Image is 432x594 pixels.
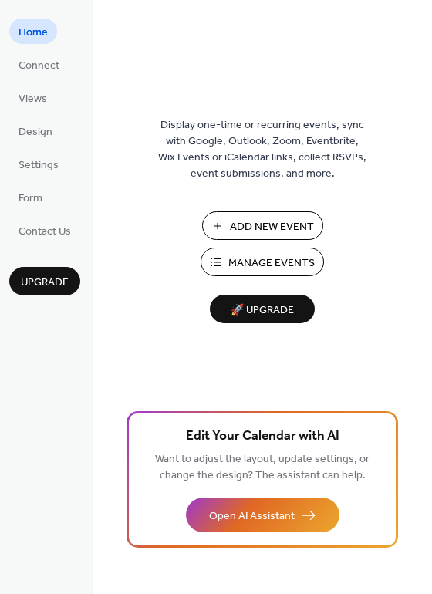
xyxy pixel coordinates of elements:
[9,218,80,243] a: Contact Us
[230,219,314,235] span: Add New Event
[19,157,59,174] span: Settings
[9,85,56,110] a: Views
[9,267,80,295] button: Upgrade
[201,248,324,276] button: Manage Events
[186,426,339,447] span: Edit Your Calendar with AI
[228,255,315,272] span: Manage Events
[19,124,52,140] span: Design
[219,300,305,321] span: 🚀 Upgrade
[9,184,52,210] a: Form
[186,498,339,532] button: Open AI Assistant
[9,52,69,77] a: Connect
[209,508,295,525] span: Open AI Assistant
[9,151,68,177] a: Settings
[19,58,59,74] span: Connect
[19,91,47,107] span: Views
[19,224,71,240] span: Contact Us
[155,449,370,486] span: Want to adjust the layout, update settings, or change the design? The assistant can help.
[19,191,42,207] span: Form
[9,118,62,143] a: Design
[21,275,69,291] span: Upgrade
[9,19,57,44] a: Home
[210,295,315,323] button: 🚀 Upgrade
[158,117,366,182] span: Display one-time or recurring events, sync with Google, Outlook, Zoom, Eventbrite, Wix Events or ...
[202,211,323,240] button: Add New Event
[19,25,48,41] span: Home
